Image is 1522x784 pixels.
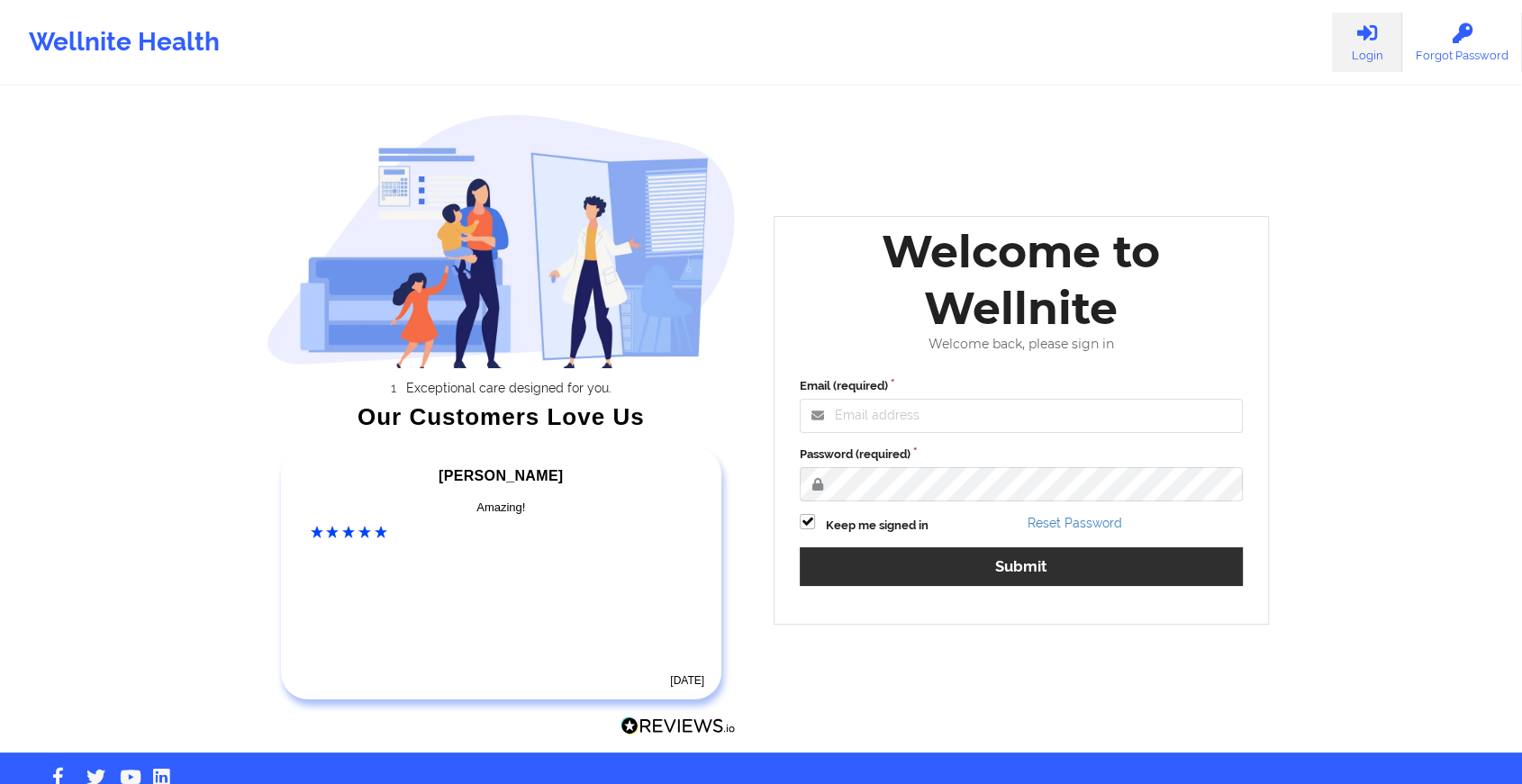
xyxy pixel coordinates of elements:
div: Welcome to Wellnite [787,223,1255,337]
div: Our Customers Love Us [267,408,737,426]
label: Keep me signed in [826,517,929,535]
img: wellnite-auth-hero_200.c722682e.png [267,113,737,368]
a: Reviews.io Logo [621,716,736,740]
div: Welcome back, please sign in [787,337,1255,352]
a: Login [1332,13,1402,72]
button: Submit [800,547,1243,586]
a: Reset Password [1028,516,1122,530]
time: [DATE] [670,674,704,687]
span: [PERSON_NAME] [439,468,563,483]
img: Reviews.io Logo [621,716,736,735]
label: Email (required) [800,377,1243,395]
input: Email address [800,399,1243,433]
a: Forgot Password [1402,13,1522,72]
li: Exceptional care designed for you. [282,381,736,395]
label: Password (required) [800,446,1243,464]
div: Amazing! [311,499,693,517]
